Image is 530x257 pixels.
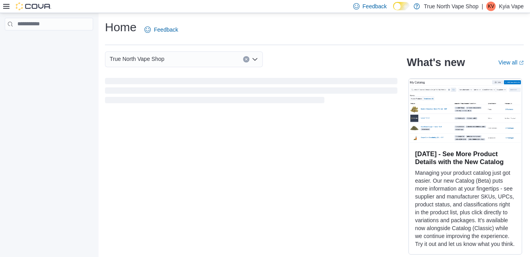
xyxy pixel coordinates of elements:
[393,10,393,11] span: Dark Mode
[105,79,397,105] span: Loading
[141,22,181,38] a: Feedback
[16,2,51,10] img: Cova
[154,26,178,34] span: Feedback
[252,56,258,62] button: Open list of options
[519,60,524,65] svg: External link
[424,2,479,11] p: True North Vape Shop
[105,19,137,35] h1: Home
[486,2,496,11] div: Kyia Vape
[482,2,483,11] p: |
[407,56,465,69] h2: What's new
[393,2,410,10] input: Dark Mode
[363,2,387,10] span: Feedback
[415,150,515,166] h3: [DATE] - See More Product Details with the New Catalog
[5,32,93,51] nav: Complex example
[498,59,524,66] a: View allExternal link
[499,2,524,11] p: Kyia Vape
[243,56,249,62] button: Clear input
[110,54,165,64] span: True North Vape Shop
[415,169,515,248] p: Managing your product catalog just got easier. Our new Catalog (Beta) puts more information at yo...
[488,2,494,11] span: KV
